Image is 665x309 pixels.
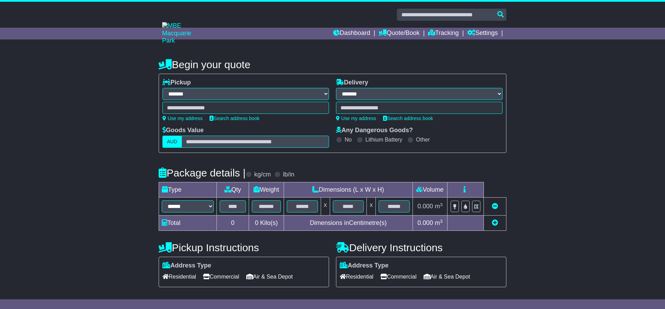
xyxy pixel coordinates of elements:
a: Dashboard [333,28,370,39]
span: 0.000 [417,219,433,226]
a: Add new item [492,219,498,226]
a: Quote/Book [379,28,419,39]
label: Any Dangerous Goods? [336,127,413,134]
label: Address Type [340,262,389,270]
span: Air & Sea Depot [424,271,470,282]
label: lb/in [283,171,294,179]
h4: Package details | [159,167,246,179]
td: x [367,198,376,216]
label: Address Type [162,262,211,270]
label: kg/cm [254,171,271,179]
td: Volume [413,182,447,198]
label: No [345,136,352,143]
td: Weight [249,182,284,198]
h4: Delivery Instructions [336,242,506,253]
a: Remove this item [492,203,498,210]
label: Delivery [336,79,368,87]
label: Lithium Battery [365,136,402,143]
a: Search address book [210,116,259,121]
a: Use my address [162,116,203,121]
a: Tracking [428,28,459,39]
span: Commercial [203,271,239,282]
td: Type [159,182,217,198]
td: Total [159,216,217,231]
span: m [435,219,443,226]
td: Dimensions in Centimetre(s) [284,216,413,231]
sup: 3 [440,202,443,207]
td: Dimensions (L x W x H) [284,182,413,198]
a: Settings [467,28,498,39]
td: 0 [217,216,249,231]
span: Air & Sea Depot [246,271,293,282]
span: Residential [162,271,196,282]
span: Residential [340,271,373,282]
sup: 3 [440,219,443,224]
span: 0 [255,219,258,226]
span: Commercial [380,271,416,282]
label: Pickup [162,79,191,87]
span: m [435,203,443,210]
a: Use my address [336,116,376,121]
h4: Pickup Instructions [159,242,329,253]
td: x [321,198,330,216]
h4: Begin your quote [159,59,506,70]
label: Other [416,136,430,143]
label: Goods Value [162,127,204,134]
label: AUD [162,136,182,148]
td: Kilo(s) [249,216,284,231]
td: Qty [217,182,249,198]
a: Search address book [383,116,433,121]
img: MBE Macquarie Park [162,22,204,45]
span: 0.000 [417,203,433,210]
